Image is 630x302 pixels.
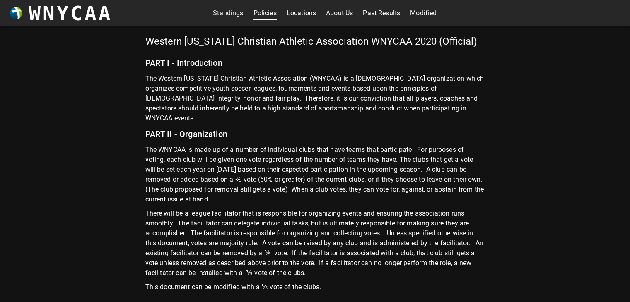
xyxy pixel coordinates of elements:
h6: PART I - Introduction [145,52,485,74]
h3: WNYCAA [29,2,112,25]
h6: PART II - Organization [145,123,485,145]
a: Standings [213,7,243,20]
h5: Western [US_STATE] Christian Athletic Association WNYCAA 2020 (Official) [145,35,485,52]
p: There will be a league facilitator that is responsible for organizing events and ensuring the ass... [145,209,485,282]
a: Locations [287,7,316,20]
a: Modified [410,7,437,20]
a: Past Results [363,7,400,20]
p: This document can be modified with a ⅗ vote of the clubs. [145,282,485,296]
img: wnycaaBall.png [10,7,22,19]
p: The WNYCAA is made up of a number of individual clubs that have teams that participate. For purpo... [145,145,485,209]
a: About Us [326,7,353,20]
a: Policies [253,7,277,20]
p: The Western [US_STATE] Christian Athletic Association (WNYCAA) is a [DEMOGRAPHIC_DATA] organizati... [145,74,485,123]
